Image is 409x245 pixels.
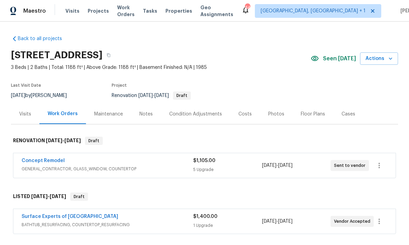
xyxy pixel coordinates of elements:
[139,111,153,118] div: Notes
[86,137,102,144] span: Draft
[138,93,153,98] span: [DATE]
[94,111,123,118] div: Maintenance
[278,219,293,224] span: [DATE]
[64,138,81,143] span: [DATE]
[31,194,48,199] span: [DATE]
[65,8,79,14] span: Visits
[22,158,65,163] a: Concept Remodel
[262,163,276,168] span: [DATE]
[50,194,66,199] span: [DATE]
[11,83,41,87] span: Last Visit Date
[193,166,262,173] div: 5 Upgrade
[262,219,276,224] span: [DATE]
[323,55,356,62] span: Seen [DATE]
[22,214,118,219] a: Surface Experts of [GEOGRAPHIC_DATA]
[48,110,78,117] div: Work Orders
[46,138,81,143] span: -
[46,138,62,143] span: [DATE]
[11,186,398,208] div: LISTED [DATE]-[DATE]Draft
[334,162,368,169] span: Sent to vendor
[301,111,325,118] div: Floor Plans
[154,93,169,98] span: [DATE]
[169,111,222,118] div: Condition Adjustments
[165,8,192,14] span: Properties
[143,9,157,13] span: Tasks
[262,218,293,225] span: -
[138,93,169,98] span: -
[193,214,218,219] span: $1,400.00
[365,54,393,63] span: Actions
[71,193,87,200] span: Draft
[334,218,373,225] span: Vendor Accepted
[11,91,75,100] div: by [PERSON_NAME]
[174,94,190,98] span: Draft
[11,35,77,42] a: Back to all projects
[11,52,102,59] h2: [STREET_ADDRESS]
[360,52,398,65] button: Actions
[193,222,262,229] div: 1 Upgrade
[112,83,127,87] span: Project
[112,93,191,98] span: Renovation
[11,130,398,152] div: RENOVATION [DATE]-[DATE]Draft
[278,163,293,168] span: [DATE]
[13,137,81,145] h6: RENOVATION
[245,4,250,11] div: 44
[11,93,25,98] span: [DATE]
[102,49,115,61] button: Copy Address
[22,221,193,228] span: BATHTUB_RESURFACING, COUNTERTOP_RESURFACING
[262,162,293,169] span: -
[31,194,66,199] span: -
[261,8,365,14] span: [GEOGRAPHIC_DATA], [GEOGRAPHIC_DATA] + 1
[22,166,193,172] span: GENERAL_CONTRACTOR, GLASS_WINDOW, COUNTERTOP
[238,111,252,118] div: Costs
[193,158,215,163] span: $1,105.00
[11,64,311,71] span: 3 Beds | 2 Baths | Total: 1188 ft² | Above Grade: 1188 ft² | Basement Finished: N/A | 1985
[342,111,355,118] div: Cases
[268,111,284,118] div: Photos
[117,4,135,18] span: Work Orders
[23,8,46,14] span: Maestro
[200,4,233,18] span: Geo Assignments
[88,8,109,14] span: Projects
[13,193,66,201] h6: LISTED
[19,111,31,118] div: Visits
